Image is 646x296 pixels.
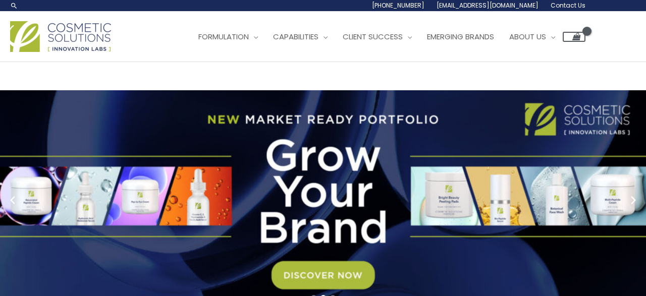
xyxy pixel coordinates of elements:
[198,31,249,42] span: Formulation
[335,22,419,52] a: Client Success
[5,193,20,208] button: Previous slide
[372,1,424,10] span: [PHONE_NUMBER]
[183,22,585,52] nav: Site Navigation
[427,31,494,42] span: Emerging Brands
[437,1,539,10] span: [EMAIL_ADDRESS][DOMAIN_NAME]
[626,193,641,208] button: Next slide
[273,31,318,42] span: Capabilities
[265,22,335,52] a: Capabilities
[551,1,585,10] span: Contact Us
[419,22,502,52] a: Emerging Brands
[10,21,111,52] img: Cosmetic Solutions Logo
[563,32,585,42] a: View Shopping Cart, empty
[502,22,563,52] a: About Us
[343,31,403,42] span: Client Success
[509,31,546,42] span: About Us
[191,22,265,52] a: Formulation
[10,2,18,10] a: Search icon link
